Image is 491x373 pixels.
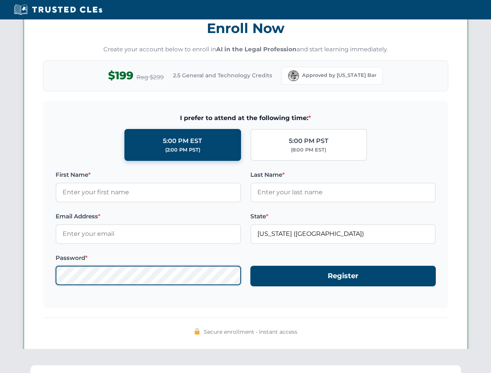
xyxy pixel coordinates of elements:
[173,71,272,80] span: 2.5 General and Technology Credits
[289,136,328,146] div: 5:00 PM PST
[250,170,436,180] label: Last Name
[216,45,297,53] strong: AI in the Legal Profession
[163,136,202,146] div: 5:00 PM EST
[108,67,133,84] span: $199
[250,183,436,202] input: Enter your last name
[56,183,241,202] input: Enter your first name
[56,212,241,221] label: Email Address
[194,328,200,335] img: 🔒
[250,266,436,286] button: Register
[43,45,448,54] p: Create your account below to enroll in and start learning immediately.
[56,253,241,263] label: Password
[56,113,436,123] span: I prefer to attend at the following time:
[12,4,105,16] img: Trusted CLEs
[250,224,436,244] input: Florida (FL)
[288,70,299,81] img: Florida Bar
[291,146,326,154] div: (8:00 PM EST)
[204,328,297,336] span: Secure enrollment • Instant access
[302,71,376,79] span: Approved by [US_STATE] Bar
[250,212,436,221] label: State
[43,16,448,40] h3: Enroll Now
[165,146,200,154] div: (2:00 PM PST)
[136,73,164,82] span: Reg $299
[56,224,241,244] input: Enter your email
[56,170,241,180] label: First Name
